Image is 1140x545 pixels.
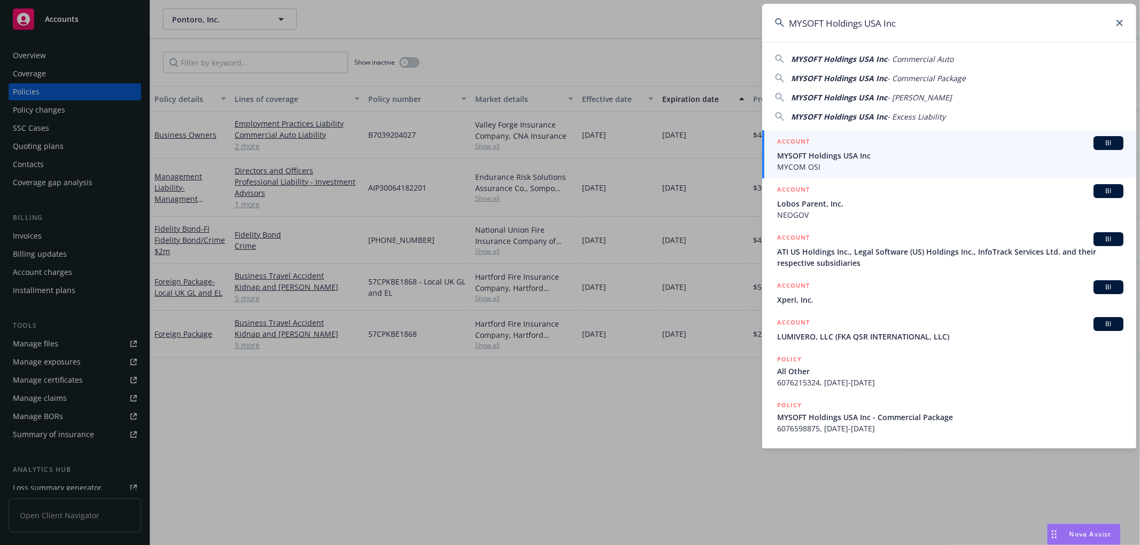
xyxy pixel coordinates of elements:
h5: POLICY [777,354,802,365]
span: BI [1098,282,1119,292]
span: MYSOFT Holdings USA Inc [791,54,887,64]
h5: POLICY [777,400,802,410]
button: Nova Assist [1047,524,1121,545]
span: 6076598875, [DATE]-[DATE] [777,423,1123,434]
span: MYSOFT Holdings USA Inc [791,92,887,102]
span: BI [1098,319,1119,329]
a: ACCOUNTBILobos Parent, Inc.NEOGOV [762,178,1136,226]
span: MYSOFT Holdings USA Inc [777,150,1123,161]
span: All Other [777,366,1123,377]
span: - Excess Liability [887,112,945,122]
h5: ACCOUNT [777,317,810,330]
span: - Commercial Package [887,73,966,83]
a: ACCOUNTBIATI US Holdings Inc., Legal Software (US) Holdings Inc., InfoTrack Services Ltd. and the... [762,226,1136,274]
span: BI [1098,234,1119,244]
span: - [PERSON_NAME] [887,92,952,102]
div: Drag to move [1048,524,1061,544]
a: POLICYAll Other6076215324, [DATE]-[DATE] [762,348,1136,394]
input: Search... [762,4,1136,42]
span: MYSOFT Holdings USA Inc [791,112,887,122]
h5: POLICY [777,446,802,456]
a: ACCOUNTBIMYSOFT Holdings USA IncMYCOM OSI [762,130,1136,178]
h5: ACCOUNT [777,232,810,245]
h5: ACCOUNT [777,280,810,293]
span: ATI US Holdings Inc., Legal Software (US) Holdings Inc., InfoTrack Services Ltd. and their respec... [777,246,1123,268]
span: 6076215324, [DATE]-[DATE] [777,377,1123,388]
a: POLICY [762,440,1136,486]
h5: ACCOUNT [777,136,810,149]
span: NEOGOV [777,209,1123,220]
span: - Commercial Auto [887,54,953,64]
a: ACCOUNTBIXperi, Inc. [762,274,1136,311]
a: POLICYMYSOFT Holdings USA Inc - Commercial Package6076598875, [DATE]-[DATE] [762,394,1136,440]
span: LUMIVERO, LLC (FKA QSR INTERNATIONAL, LLC) [777,331,1123,342]
span: MYCOM OSI [777,161,1123,172]
span: Lobos Parent, Inc. [777,198,1123,209]
span: Nova Assist [1069,530,1112,539]
span: BI [1098,186,1119,196]
span: MYSOFT Holdings USA Inc [791,73,887,83]
span: BI [1098,138,1119,148]
span: MYSOFT Holdings USA Inc - Commercial Package [777,412,1123,423]
span: Xperi, Inc. [777,294,1123,305]
h5: ACCOUNT [777,184,810,197]
a: ACCOUNTBILUMIVERO, LLC (FKA QSR INTERNATIONAL, LLC) [762,311,1136,348]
